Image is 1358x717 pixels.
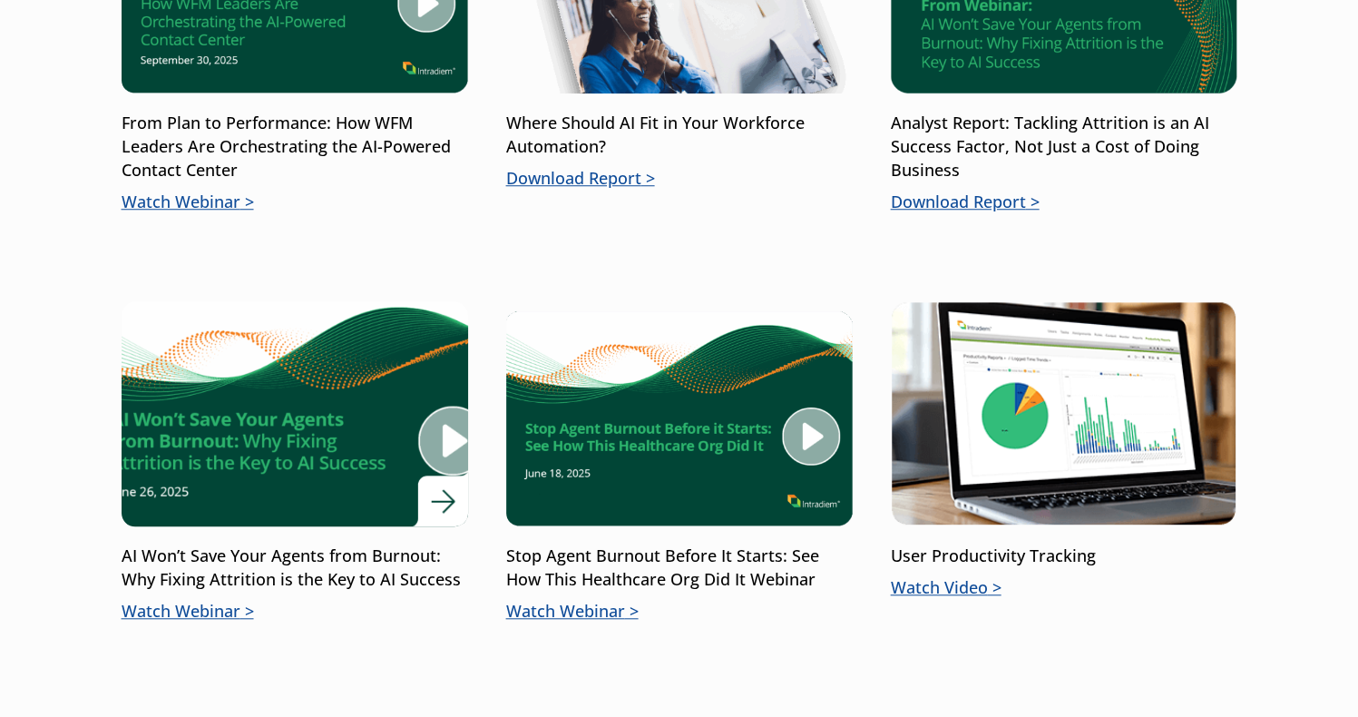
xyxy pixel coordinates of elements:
a: AI Won’t Save Your Agents from Burnout: Why Fixing Attrition is the Key to AI SuccessWatch Webinar [122,301,468,624]
a: User Productivity TrackingWatch Video [891,301,1237,600]
p: Analyst Report: Tackling Attrition is an AI Success Factor, Not Just a Cost of Doing Business [891,112,1237,182]
p: Watch Webinar [122,600,468,624]
p: From Plan to Performance: How WFM Leaders Are Orchestrating the AI-Powered Contact Center [122,112,468,182]
p: Download Report [891,191,1237,214]
p: Watch Webinar [122,191,468,214]
p: AI Won’t Save Your Agents from Burnout: Why Fixing Attrition is the Key to AI Success [122,545,468,592]
p: Download Report [506,167,853,191]
a: Stop Agent Burnout Before It Starts: See How This Healthcare Org Did It WebinarWatch Webinar [506,301,853,624]
p: Watch Video [891,576,1237,600]
p: User Productivity Tracking [891,545,1237,568]
p: Watch Webinar [506,600,853,624]
p: Stop Agent Burnout Before It Starts: See How This Healthcare Org Did It Webinar [506,545,853,592]
p: Where Should AI Fit in Your Workforce Automation? [506,112,853,159]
